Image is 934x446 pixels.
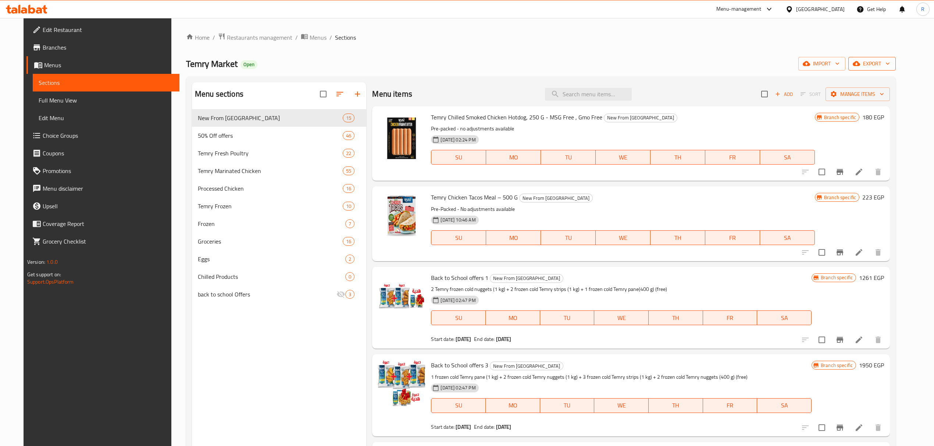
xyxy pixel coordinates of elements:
div: back to school Offers3 [192,285,367,303]
span: New From [GEOGRAPHIC_DATA] [490,274,563,283]
span: Branch specific [821,114,859,121]
button: TH [650,230,705,245]
button: WE [594,398,649,413]
h6: 180 EGP [862,112,884,122]
li: / [213,33,215,42]
div: items [343,202,354,211]
div: items [343,131,354,140]
span: Edit Restaurant [43,25,174,34]
div: items [343,184,354,193]
span: MO [489,233,538,243]
button: Branch-specific-item [831,331,849,349]
div: [GEOGRAPHIC_DATA] [796,5,845,13]
a: Grocery Checklist [26,233,179,250]
a: Coverage Report [26,215,179,233]
span: SU [434,233,483,243]
span: Branch specific [821,194,859,201]
span: Frozen [198,219,345,228]
h2: Menu items [372,89,412,100]
button: TH [649,398,703,413]
h6: 1261 EGP [859,273,884,283]
button: MO [486,150,541,165]
button: MO [486,310,540,325]
button: FR [705,150,760,165]
a: Upsell [26,197,179,215]
nav: breadcrumb [186,33,896,42]
div: Temry Frozen10 [192,197,367,215]
a: Choice Groups [26,127,179,144]
span: 1.0.0 [46,257,58,267]
span: export [854,59,890,68]
span: Temry Chilled Smoked Chicken Hotdog, 250 G - MSG Free , Gmo Free [431,112,602,123]
button: SU [431,230,486,245]
span: New From [GEOGRAPHIC_DATA] [490,362,563,370]
span: 3 [346,291,354,298]
b: [DATE] [496,334,511,344]
a: Restaurants management [218,33,292,42]
a: Sections [33,74,179,91]
span: Temry Market [186,55,238,72]
div: Open [240,60,257,69]
div: items [345,290,354,299]
span: TU [543,400,592,411]
div: Chilled Products0 [192,268,367,285]
button: SA [757,310,812,325]
span: Get support on: [27,270,61,279]
a: Support.OpsPlatform [27,277,74,287]
span: Manage items [831,90,884,99]
span: Menus [44,61,174,69]
span: FR [706,313,755,323]
span: FR [706,400,755,411]
h6: 223 EGP [862,192,884,202]
a: Branches [26,39,179,56]
span: WE [597,400,646,411]
button: FR [705,230,760,245]
span: Eggs [198,255,345,263]
span: New From [GEOGRAPHIC_DATA] [520,194,592,202]
button: Branch-specific-item [831,163,849,181]
span: SU [434,152,483,163]
img: Back to School offers 1 [378,273,425,320]
span: TH [653,152,702,163]
span: Restaurants management [227,33,292,42]
span: Back to School offers 3 [431,360,488,371]
a: Edit menu item [855,248,863,257]
span: 0 [346,273,354,280]
div: Temry Frozen [198,202,343,211]
img: Temry Chicken Tacos Meal – 500 G [378,192,425,239]
div: items [343,237,354,246]
span: Coverage Report [43,219,174,228]
div: items [345,255,354,263]
span: WE [599,152,648,163]
a: Full Menu View [33,91,179,109]
input: search [545,88,632,101]
button: MO [486,230,541,245]
h2: Menu sections [195,89,243,100]
div: items [343,149,354,158]
button: SU [431,150,486,165]
span: 15 [343,115,354,122]
button: SU [431,398,486,413]
span: Edit Menu [39,114,174,122]
li: / [295,33,298,42]
span: Choice Groups [43,131,174,140]
div: New From [GEOGRAPHIC_DATA]15 [192,109,367,127]
button: delete [869,244,887,261]
div: New From Temry [490,274,563,283]
span: 16 [343,238,354,245]
span: Temry Fresh Poultry [198,149,343,158]
li: / [329,33,332,42]
button: TU [540,398,595,413]
span: Start date: [431,422,454,432]
a: Edit menu item [855,423,863,432]
button: import [798,57,845,71]
span: 7 [346,220,354,227]
span: Menus [310,33,327,42]
div: Groceries16 [192,233,367,250]
button: WE [596,150,650,165]
div: Chilled Products [198,272,345,281]
span: TU [543,313,592,323]
span: New From [GEOGRAPHIC_DATA] [198,114,343,122]
b: [DATE] [456,422,471,432]
span: Select all sections [316,86,331,102]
